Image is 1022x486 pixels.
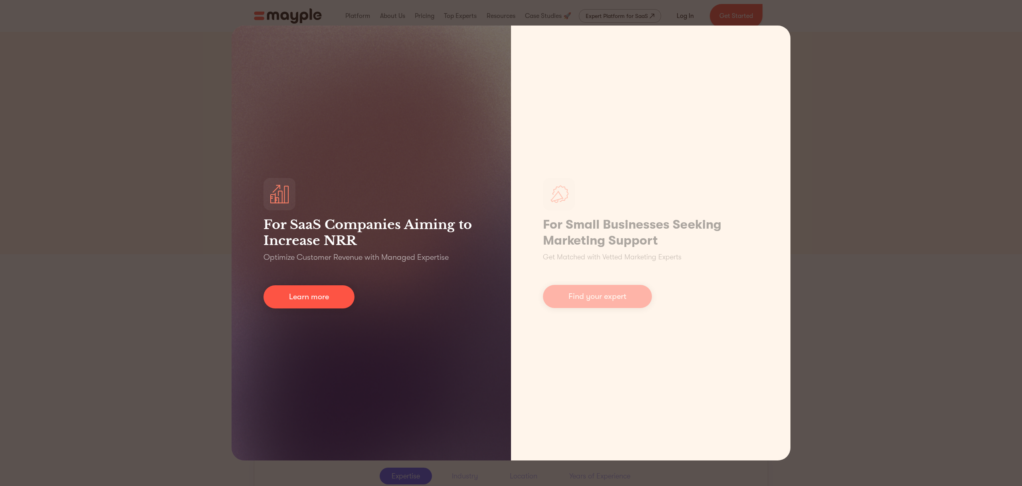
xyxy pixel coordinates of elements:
[543,285,652,308] a: Find your expert
[263,217,479,249] h3: For SaaS Companies Aiming to Increase NRR
[543,217,759,249] h1: For Small Businesses Seeking Marketing Support
[263,285,355,308] a: Learn more
[543,252,681,263] p: Get Matched with Vetted Marketing Experts
[263,252,449,263] p: Optimize Customer Revenue with Managed Expertise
